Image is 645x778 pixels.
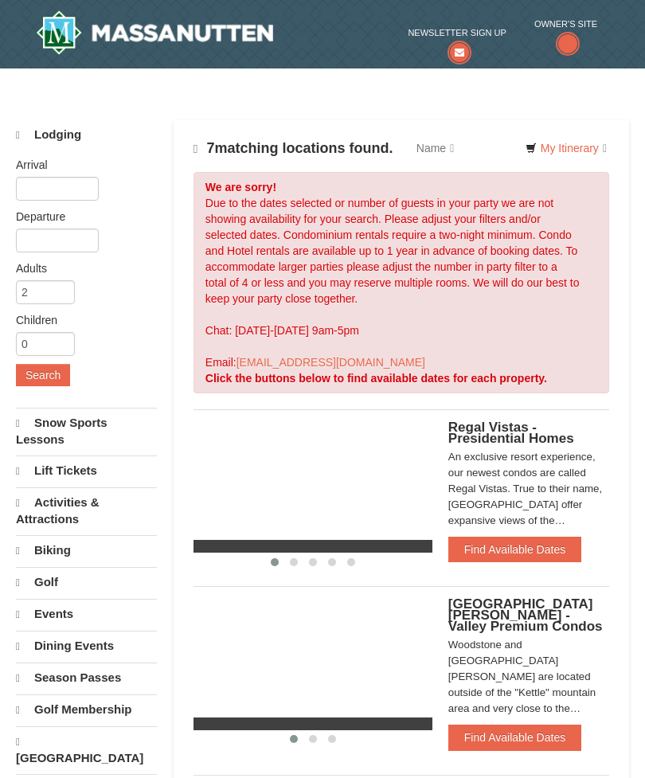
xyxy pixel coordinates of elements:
a: Newsletter Sign Up [408,25,506,57]
span: Newsletter Sign Up [408,25,506,41]
span: Owner's Site [534,16,597,32]
div: Due to the dates selected or number of guests in your party we are not showing availability for y... [193,172,609,393]
div: An exclusive resort experience, our newest condos are called Regal Vistas. True to their name, [G... [448,449,609,529]
a: Lift Tickets [16,455,157,486]
a: [GEOGRAPHIC_DATA] [16,726,157,772]
a: [EMAIL_ADDRESS][DOMAIN_NAME] [236,356,425,369]
a: My Itinerary [515,136,617,160]
button: Search [16,364,70,386]
a: Dining Events [16,631,157,661]
a: Lodging [16,120,157,150]
a: Owner's Site [534,16,597,57]
span: Regal Vistas - Presidential Homes [448,420,574,446]
div: Woodstone and [GEOGRAPHIC_DATA][PERSON_NAME] are located outside of the "Kettle" mountain area an... [448,637,609,717]
span: 7 [206,140,214,156]
label: Children [16,312,145,328]
a: Season Passes [16,663,157,693]
a: Activities & Attractions [16,487,157,534]
label: Departure [16,209,145,225]
img: Massanutten Resort Logo [36,10,273,55]
h4: matching locations found. [193,140,393,157]
a: Golf [16,567,157,597]
span: [GEOGRAPHIC_DATA][PERSON_NAME] - Valley Premium Condos [448,596,603,634]
label: Adults [16,260,145,276]
button: Find Available Dates [448,537,581,562]
strong: We are sorry! [205,181,276,194]
a: Name [405,132,466,164]
label: Arrival [16,157,145,173]
a: Snow Sports Lessons [16,408,157,454]
a: Events [16,599,157,629]
strong: Click the buttons below to find available dates for each property. [205,372,547,385]
button: Find Available Dates [448,725,581,750]
a: Golf Membership [16,694,157,725]
a: Biking [16,535,157,565]
a: Massanutten Resort [36,10,273,55]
